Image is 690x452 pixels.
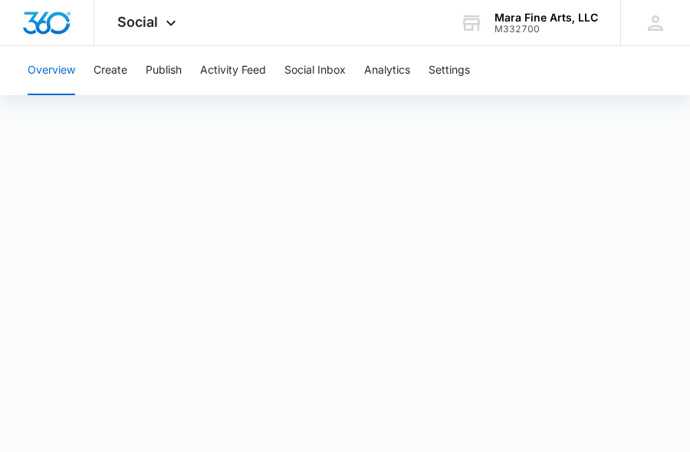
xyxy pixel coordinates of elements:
[284,46,346,95] button: Social Inbox
[200,46,266,95] button: Activity Feed
[94,46,127,95] button: Create
[146,46,182,95] button: Publish
[364,46,410,95] button: Analytics
[495,12,598,24] div: account name
[429,46,470,95] button: Settings
[28,46,75,95] button: Overview
[495,24,598,35] div: account id
[117,14,158,30] span: Social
